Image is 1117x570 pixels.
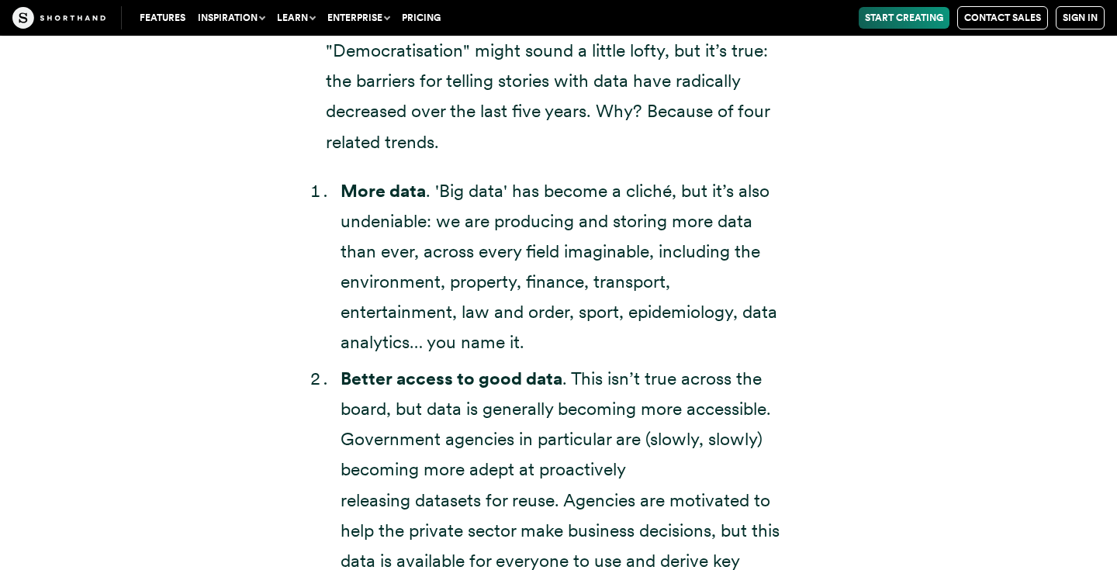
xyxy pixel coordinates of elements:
strong: More data [341,180,426,202]
button: Learn [271,7,321,29]
button: Inspiration [192,7,271,29]
a: Features [133,7,192,29]
strong: Better access to good data [341,368,562,389]
img: The Craft [12,7,105,29]
a: Pricing [396,7,447,29]
a: Start Creating [859,7,949,29]
p: "Democratisation" might sound a little lofty, but it’s true: the barriers for telling stories wit... [326,36,791,157]
button: Enterprise [321,7,396,29]
a: Contact Sales [957,6,1048,29]
li: . 'Big data' has become a cliché, but it’s also undeniable: we are producing and storing more dat... [341,176,791,358]
a: Sign in [1056,6,1105,29]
